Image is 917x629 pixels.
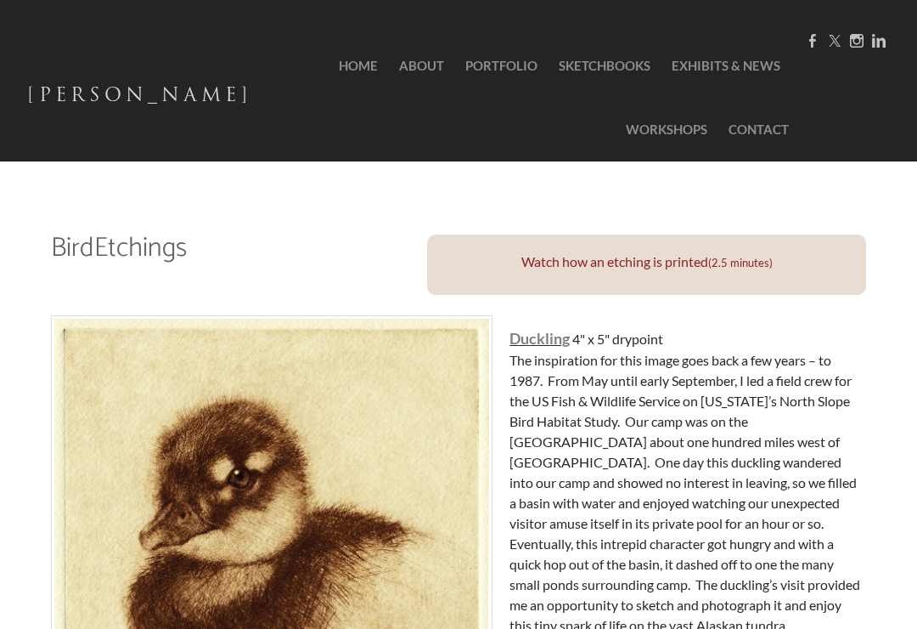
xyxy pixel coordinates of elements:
a: Workshops [617,98,716,161]
font: ​​ [521,253,773,269]
a: Exhibits & News [663,34,789,98]
font: (2.5 minutes) [708,256,773,269]
font: Duckling [509,329,570,348]
a: [PERSON_NAME] [27,79,252,116]
font: Watch how an etching is printed [521,253,708,269]
a: SketchBooks [550,34,659,98]
a: Watch how an etching is printed(2.5 minutes) [521,253,773,269]
a: About [391,34,453,98]
a: Twitter [828,33,841,49]
font: E [94,226,108,270]
a: Linkedin [872,33,886,49]
font: tchings [108,226,187,270]
a: Portfolio [457,34,546,98]
font: B [51,226,66,270]
a: Instagram [850,33,864,49]
a: Home [313,34,386,98]
a: Facebook [806,33,819,49]
font: ird [66,226,94,270]
a: Contact [720,98,789,161]
span: [PERSON_NAME] [27,80,252,110]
